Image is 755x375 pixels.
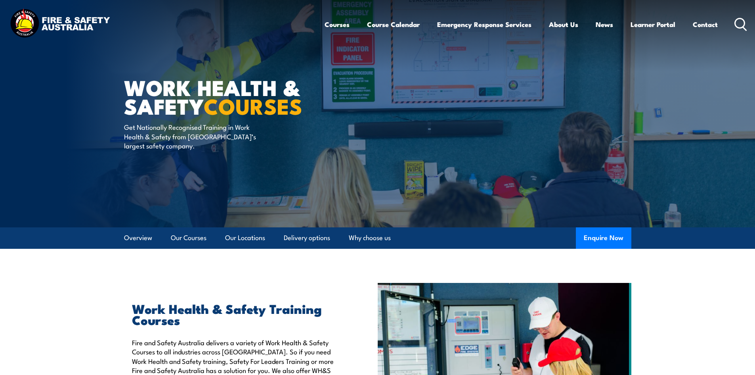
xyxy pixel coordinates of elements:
[576,227,631,249] button: Enquire Now
[349,227,391,248] a: Why choose us
[596,14,613,35] a: News
[549,14,578,35] a: About Us
[693,14,718,35] a: Contact
[325,14,350,35] a: Courses
[204,89,302,122] strong: COURSES
[124,122,269,150] p: Get Nationally Recognised Training in Work Health & Safety from [GEOGRAPHIC_DATA]’s largest safet...
[225,227,265,248] a: Our Locations
[437,14,531,35] a: Emergency Response Services
[124,227,152,248] a: Overview
[631,14,675,35] a: Learner Portal
[124,78,320,115] h1: Work Health & Safety
[367,14,420,35] a: Course Calendar
[284,227,330,248] a: Delivery options
[132,303,341,325] h2: Work Health & Safety Training Courses
[171,227,206,248] a: Our Courses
